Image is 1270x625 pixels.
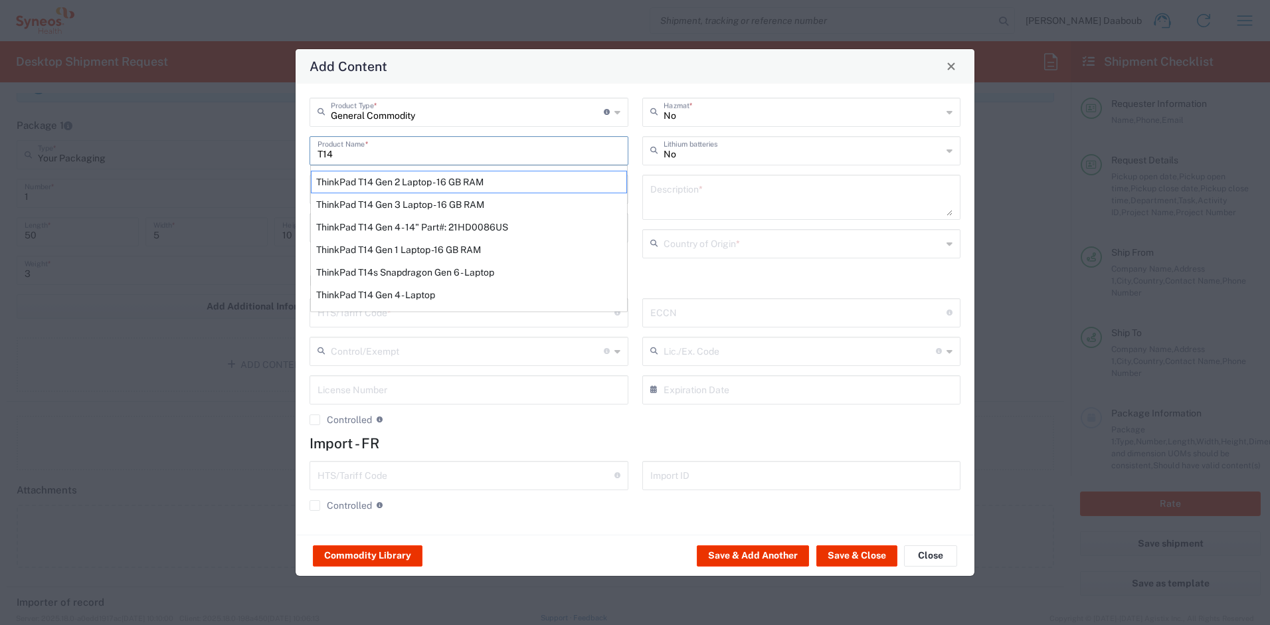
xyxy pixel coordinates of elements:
button: Close [942,57,960,76]
h4: Add Content [310,56,387,76]
div: ThinkPad T14s Snapdragon Gen 6 - Laptop [311,261,627,284]
h4: Import - FR [310,435,960,452]
div: ThinkPad T14 Gen 4 - 14" Part#: 21HD0086US [311,216,627,238]
button: Close [904,545,957,567]
div: ThinkPad T14 Gen 4 - Laptop [311,284,627,306]
label: Controlled [310,414,372,425]
h4: Export - BE [310,272,960,289]
label: Controlled [310,500,372,511]
div: ThinkPad T14 Gen 1 Laptop -16 GB RAM [311,238,627,261]
button: Save & Add Another [697,545,809,567]
div: ThinkPad T14 Gen 3 Laptop - 16 GB RAM [311,193,627,216]
button: Commodity Library [313,545,422,567]
button: Save & Close [816,545,897,567]
div: ThinkPad T14 Gen 2 Laptop - 16 GB RAM [311,171,627,193]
